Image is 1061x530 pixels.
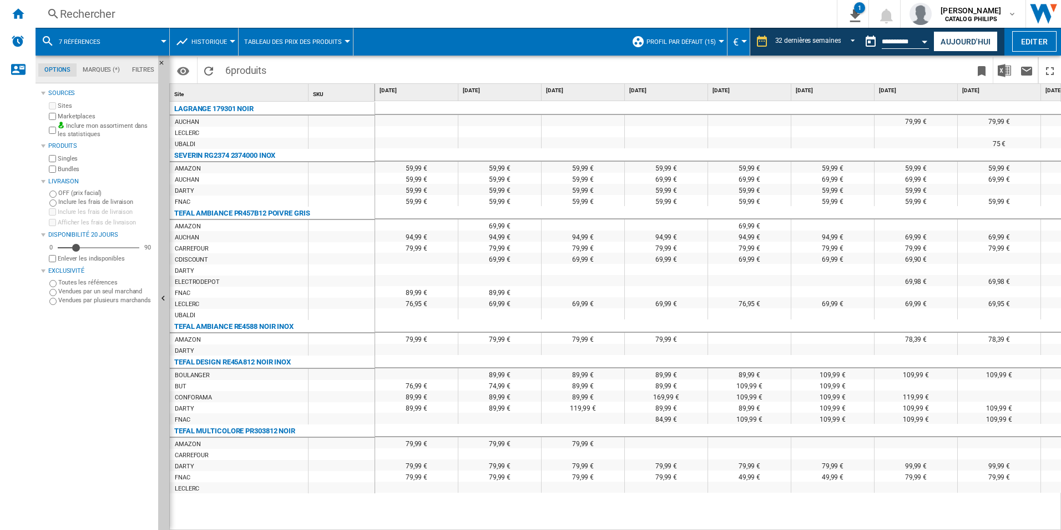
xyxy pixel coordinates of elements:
div: FNAC [175,197,190,208]
button: md-calendar [860,31,882,53]
div: 59,99 € [875,162,957,173]
div: 69,99 € [542,253,624,264]
div: 109,99 € [791,402,874,413]
div: AUCHAN [175,117,199,128]
md-menu: Currency [727,28,750,56]
div: 32 dernières semaines [775,37,841,44]
div: [DATE] [710,84,791,98]
span: Profil par défaut (15) [646,38,716,46]
div: BOULANGER [175,370,210,381]
span: [DATE] [796,87,872,94]
div: 74,99 € [458,379,541,391]
div: Livraison [48,177,154,186]
div: 1 [854,2,865,13]
div: 89,99 € [625,402,708,413]
div: 69,99 € [458,219,541,231]
div: 69,90 € [875,253,957,264]
div: Disponibilité 20 Jours [48,231,154,239]
div: DARTY [175,266,194,277]
div: 78,39 € [958,333,1040,344]
div: 59,99 € [708,195,791,206]
div: 49,99 € [791,471,874,482]
span: [DATE] [629,87,705,94]
div: 59,99 € [625,184,708,195]
div: 59,99 € [708,162,791,173]
button: Télécharger au format Excel [993,57,1015,83]
input: Toutes les références [49,280,57,287]
div: 109,99 € [791,368,874,379]
div: 69,99 € [625,297,708,308]
span: Tableau des prix des produits [244,38,342,46]
img: mysite-bg-18x18.png [58,122,64,128]
button: Open calendar [915,30,935,50]
div: 69,99 € [875,231,957,242]
div: AMAZON [175,221,200,232]
b: CATALOG PHILIPS [945,16,997,23]
span: [DATE] [380,87,456,94]
div: 79,99 € [458,471,541,482]
div: 79,99 € [542,333,624,344]
div: 69,99 € [542,297,624,308]
span: SKU [313,91,324,97]
div: 89,99 € [458,391,541,402]
input: Singles [49,155,56,162]
div: 89,99 € [375,391,458,402]
div: 79,99 € [708,242,791,253]
div: 94,99 € [625,231,708,242]
div: Ce rapport est basé sur une date antérieure à celle d'aujourd'hui. [860,28,931,56]
input: Inclure les frais de livraison [49,208,56,216]
div: [DATE] [627,84,708,98]
div: 59,99 € [542,195,624,206]
div: 79,99 € [542,471,624,482]
div: 79,99 € [791,242,874,253]
div: 79,99 € [875,115,957,126]
div: UBALDI [175,310,195,321]
div: 94,99 € [458,231,541,242]
div: Exclusivité [48,267,154,276]
div: 7 références [41,28,164,56]
div: AMAZON [175,334,200,346]
div: 59,99 € [542,162,624,173]
div: LECLERC [175,299,199,310]
div: 94,99 € [542,231,624,242]
div: 109,99 € [708,379,791,391]
div: TEFAL MULTICOLORE PR303812 NOIR [174,424,295,438]
div: 69,99 € [458,253,541,264]
div: 109,99 € [791,413,874,424]
span: Historique [191,38,227,46]
span: 7 références [59,38,100,46]
button: Plein écran [1039,57,1061,83]
div: 89,99 € [375,286,458,297]
div: 59,99 € [375,184,458,195]
div: 79,99 € [375,471,458,482]
div: 59,99 € [458,173,541,184]
div: 109,99 € [958,402,1040,413]
button: Masquer [158,56,171,76]
div: 59,99 € [375,162,458,173]
button: Historique [191,28,233,56]
div: 69,99 € [958,173,1040,184]
div: 79,99 € [625,333,708,344]
div: 79,99 € [625,471,708,482]
span: [DATE] [879,87,955,94]
div: 79,99 € [958,471,1040,482]
button: Aujourd'hui [933,31,998,52]
div: FNAC [175,414,190,426]
label: Afficher les frais de livraison [58,218,154,227]
div: 109,99 € [875,413,957,424]
input: Marketplaces [49,113,56,120]
div: 79,99 € [875,471,957,482]
div: 79,99 € [708,459,791,471]
div: 89,99 € [542,368,624,379]
div: 59,99 € [958,195,1040,206]
div: 119,99 € [542,402,624,413]
div: 89,99 € [458,368,541,379]
md-tab-item: Filtres [126,63,160,77]
div: 0 [47,243,55,252]
input: Afficher les frais de livraison [49,255,56,262]
div: 69,95 € [958,297,1040,308]
button: Options [172,61,194,81]
div: 59,99 € [458,184,541,195]
div: FNAC [175,288,190,299]
div: 79,99 € [625,242,708,253]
